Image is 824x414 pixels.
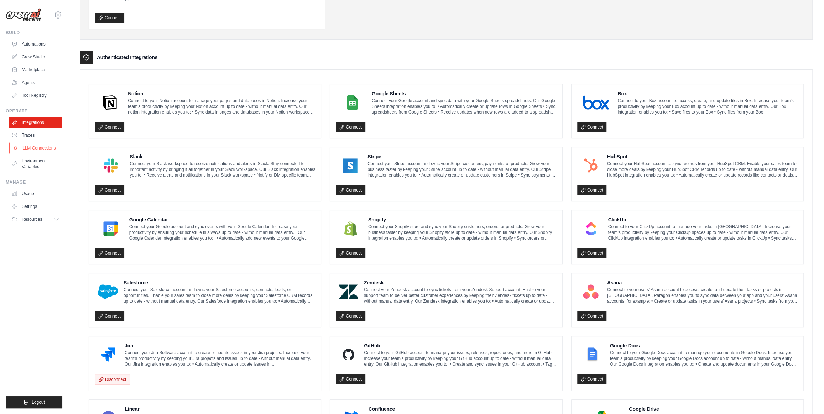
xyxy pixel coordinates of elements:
img: Stripe Logo [338,158,363,173]
a: Settings [9,201,62,212]
div: Manage [6,179,62,185]
a: Integrations [9,117,62,128]
a: Agents [9,77,62,88]
h4: Asana [607,279,798,286]
img: Shopify Logo [338,221,363,236]
a: Connect [577,311,607,321]
img: HubSpot Logo [579,158,602,173]
img: Logo [6,8,41,22]
p: Connect to your Google Docs account to manage your documents in Google Docs. Increase your team’s... [610,350,798,367]
button: Logout [6,396,62,408]
button: Disconnect [95,374,130,385]
a: Connect [336,374,365,384]
h4: Google Drive [629,405,798,413]
img: Notion Logo [97,95,123,110]
p: Connect your Salesforce account and sync your Salesforce accounts, contacts, leads, or opportunit... [124,287,315,304]
h4: Zendesk [364,279,557,286]
p: Connect your Zendesk account to sync tickets from your Zendesk Support account. Enable your suppo... [364,287,557,304]
h4: Slack [130,153,315,160]
a: Connect [95,248,124,258]
img: Zendesk Logo [338,284,359,299]
img: Google Calendar Logo [97,221,124,236]
h4: Google Docs [610,342,798,349]
a: Connect [95,13,124,23]
p: Connect to your Box account to access, create, and update files in Box. Increase your team’s prod... [617,98,798,115]
p: Connect to your GitHub account to manage your issues, releases, repositories, and more in GitHub.... [364,350,557,367]
a: Crew Studio [9,51,62,63]
h4: Box [617,90,798,97]
img: Asana Logo [579,284,602,299]
span: Resources [22,216,42,222]
h4: Salesforce [124,279,315,286]
a: Traces [9,130,62,141]
p: Connect your Google account and sync data with your Google Sheets spreadsheets. Our Google Sheets... [372,98,557,115]
a: Connect [577,248,607,258]
p: Connect to your Notion account to manage your pages and databases in Notion. Increase your team’s... [128,98,315,115]
a: Marketplace [9,64,62,75]
img: GitHub Logo [338,347,359,362]
p: Connect your Slack workspace to receive notifications and alerts in Slack. Stay connected to impo... [130,161,315,178]
h4: Stripe [367,153,557,160]
h3: Authenticated Integrations [97,54,157,61]
p: Connect your Shopify store and sync your Shopify customers, orders, or products. Grow your busine... [368,224,557,241]
img: Google Sheets Logo [338,95,366,110]
img: Box Logo [579,95,613,110]
img: Salesforce Logo [97,284,119,299]
h4: Shopify [368,216,557,223]
a: Connect [336,185,365,195]
img: Jira Logo [97,347,120,362]
p: Connect to your ClickUp account to manage your tasks in [GEOGRAPHIC_DATA]. Increase your team’s p... [608,224,798,241]
img: Slack Logo [97,158,125,173]
div: Build [6,30,62,36]
a: Connect [336,248,365,258]
img: Google Docs Logo [579,347,605,362]
h4: Google Sheets [372,90,557,97]
a: Connect [577,185,607,195]
span: Logout [32,399,45,405]
a: Usage [9,188,62,199]
p: Connect to your users’ Asana account to access, create, and update their tasks or projects in [GE... [607,287,798,304]
img: ClickUp Logo [579,221,603,236]
a: Connect [577,122,607,132]
h4: Linear [125,405,315,413]
a: Connect [577,374,607,384]
p: Connect your Jira Software account to create or update issues in your Jira projects. Increase you... [125,350,315,367]
a: LLM Connections [9,142,63,154]
a: Connect [336,311,365,321]
h4: Google Calendar [129,216,315,223]
a: Connect [95,122,124,132]
a: Tool Registry [9,90,62,101]
a: Connect [95,185,124,195]
h4: ClickUp [608,216,798,223]
div: Operate [6,108,62,114]
a: Automations [9,38,62,50]
a: Environment Variables [9,155,62,172]
p: Connect your HubSpot account to sync records from your HubSpot CRM. Enable your sales team to clo... [607,161,798,178]
h4: GitHub [364,342,557,349]
p: Connect your Google account and sync events with your Google Calendar. Increase your productivity... [129,224,315,241]
a: Connect [95,311,124,321]
h4: Confluence [369,405,557,413]
a: Connect [336,122,365,132]
h4: Notion [128,90,315,97]
p: Connect your Stripe account and sync your Stripe customers, payments, or products. Grow your busi... [367,161,557,178]
h4: HubSpot [607,153,798,160]
h4: Jira [125,342,315,349]
button: Resources [9,214,62,225]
